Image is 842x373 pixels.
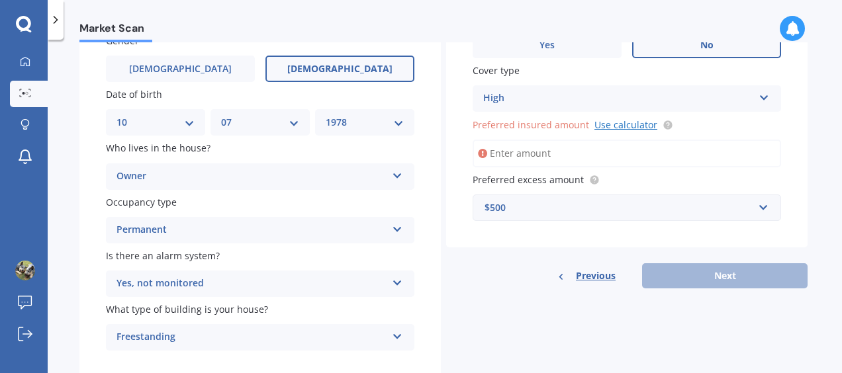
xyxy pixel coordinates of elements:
div: Yes, not monitored [117,276,387,292]
span: Yes [539,40,555,51]
span: Cover type [473,64,520,77]
span: Preferred excess amount [473,173,584,186]
div: $500 [485,200,753,215]
span: Occupancy type [106,196,177,208]
span: Is there an alarm system? [106,249,220,262]
input: Enter amount [473,140,781,167]
span: Preferred insured amount [473,118,589,131]
span: Previous [576,266,616,286]
a: Use calculator [594,118,657,131]
span: [DEMOGRAPHIC_DATA] [287,63,393,75]
div: Owner [117,169,387,185]
span: No [700,40,714,51]
span: Date of birth [106,88,162,101]
div: High [483,91,753,106]
span: [DEMOGRAPHIC_DATA] [129,63,232,75]
div: Freestanding [117,329,387,345]
span: Market Scan [79,22,152,40]
span: Who lives in the house? [106,142,210,155]
img: ACg8ocLSHe_RoUZHS0rhILdBlrYk5cXYuGHPGsCbddGLhzDcW-rroBM=s96-c [15,261,35,280]
div: Permanent [117,222,387,238]
span: What type of building is your house? [106,303,268,315]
